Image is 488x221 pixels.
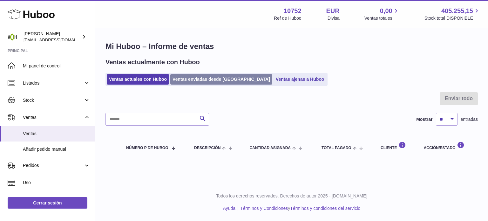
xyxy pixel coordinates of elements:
span: Mi panel de control [23,63,90,69]
span: [EMAIL_ADDRESS][DOMAIN_NAME] [24,37,93,42]
div: [PERSON_NAME] [24,31,81,43]
a: Términos y Condiciones [240,206,288,211]
a: Ventas enviadas desde [GEOGRAPHIC_DATA] [170,74,272,85]
span: entradas [461,116,478,122]
span: Stock total DISPONIBLE [424,15,480,21]
span: Ventas [23,114,84,121]
a: 0,00 Ventas totales [364,7,400,21]
span: 405.255,15 [441,7,473,15]
span: Pedidos [23,162,84,169]
span: Descripción [194,146,220,150]
span: Stock [23,97,84,103]
strong: EUR [326,7,340,15]
div: Acción/Estado [424,142,471,150]
a: Términos y condiciones del servicio [290,206,360,211]
a: Ventas ajenas a Huboo [274,74,327,85]
img: ventas@adaptohealue.com [8,32,17,42]
span: Ventas totales [364,15,400,21]
span: 0,00 [380,7,392,15]
strong: 10752 [284,7,302,15]
div: Ref de Huboo [274,15,301,21]
span: Uso [23,180,90,186]
p: Todos los derechos reservados. Derechos de autor 2025 - [DOMAIN_NAME] [100,193,483,199]
span: Ventas [23,131,90,137]
span: Listados [23,80,84,86]
div: Cliente [381,142,411,150]
h1: Mi Huboo – Informe de ventas [105,41,478,52]
span: Añadir pedido manual [23,146,90,152]
span: Total pagado [322,146,351,150]
span: Cantidad ASIGNADA [249,146,291,150]
div: Divisa [328,15,340,21]
h2: Ventas actualmente con Huboo [105,58,200,66]
label: Mostrar [416,116,432,122]
a: Cerrar sesión [8,197,87,209]
a: Ventas actuales con Huboo [107,74,169,85]
a: 405.255,15 Stock total DISPONIBLE [424,7,480,21]
a: Ayuda [223,206,235,211]
li: y [238,205,360,211]
span: número P de Huboo [126,146,168,150]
